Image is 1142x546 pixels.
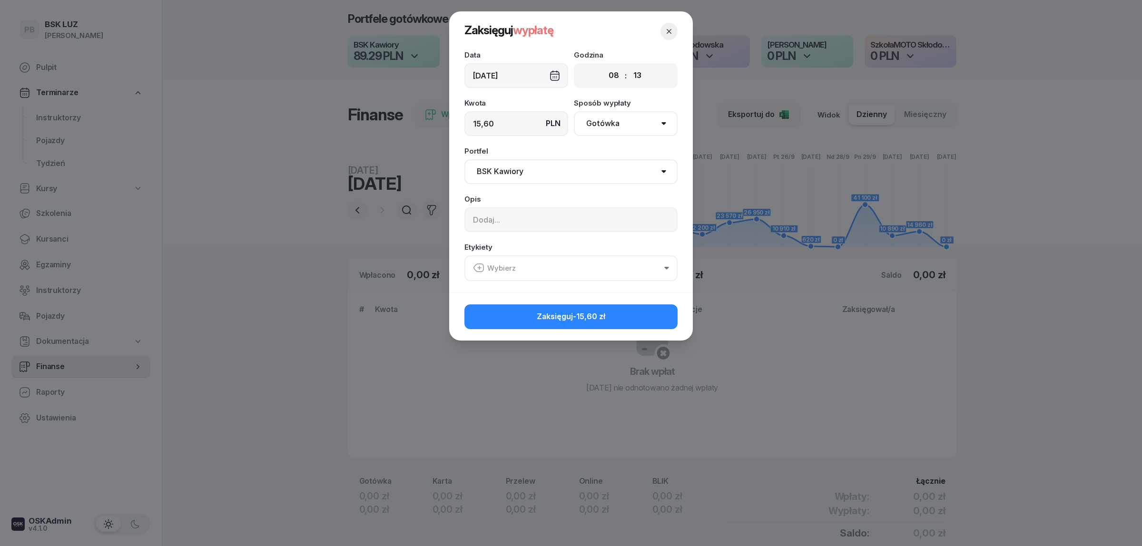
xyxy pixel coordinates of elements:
span: wypłatę [513,23,553,37]
input: 0 [464,111,568,136]
button: Wybierz [464,255,678,281]
button: Zaksięguj-15,60 zł [464,304,678,329]
input: Dodaj... [464,207,678,232]
span: Zaksięguj [464,23,553,37]
div: : [625,70,627,81]
span: Zaksięguj [537,311,605,323]
span: -15,60 zł [573,312,605,321]
div: Wybierz [473,262,516,274]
